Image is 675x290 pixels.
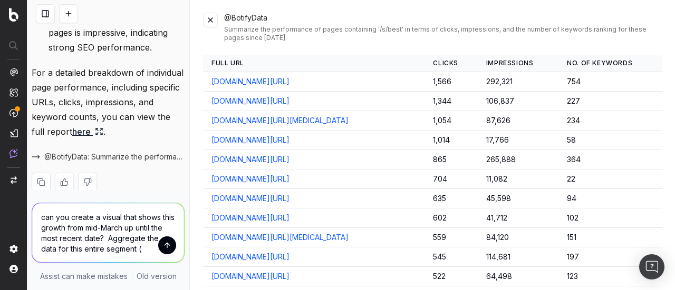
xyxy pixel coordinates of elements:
span: No. of Keywords [567,59,632,67]
td: 84,120 [478,228,558,247]
td: 45,598 [478,189,558,208]
td: 754 [558,72,662,92]
td: 265,888 [478,150,558,169]
img: Setting [9,245,18,253]
td: 41,712 [478,208,558,228]
img: Analytics [9,68,18,76]
td: 1,344 [425,92,477,111]
span: @BotifyData: Summarize the performance of pages containing '/s/best' in terms of clicks, impressi... [44,152,185,162]
td: 151 [558,228,662,247]
td: 865 [425,150,477,169]
td: 17,766 [478,131,558,150]
a: [DOMAIN_NAME][URL] [211,76,290,87]
td: 234 [558,111,662,131]
td: 123 [558,267,662,286]
p: For a detailed breakdown of individual page performance, including specific URLs, clicks, impress... [32,65,185,139]
td: 102 [558,208,662,228]
td: 58 [558,131,662,150]
p: Assist can make mistakes [40,271,128,282]
td: 704 [425,169,477,189]
a: Old version [137,271,177,282]
a: [DOMAIN_NAME][URL] [211,174,290,184]
td: 559 [425,228,477,247]
td: 94 [558,189,662,208]
td: 635 [425,189,477,208]
td: 114,681 [478,247,558,267]
td: 227 [558,92,662,111]
a: [DOMAIN_NAME][URL] [211,193,290,204]
span: Clicks [433,59,458,67]
button: @BotifyData: Summarize the performance of pages containing '/s/best' in terms of clicks, impressi... [32,152,185,162]
td: 545 [425,247,477,267]
span: Impressions [486,59,534,67]
td: 1,566 [425,72,477,92]
td: 64,498 [478,267,558,286]
td: 1,014 [425,131,477,150]
td: 11,082 [478,169,558,189]
div: Summarize the performance of pages containing '/s/best' in terms of clicks, impressions, and the ... [224,25,662,42]
td: 364 [558,150,662,169]
textarea: can you create a visual that shows this growth from mid-March up until the most recent date? Aggr... [32,203,184,262]
img: Switch project [11,176,17,184]
img: Intelligence [9,88,18,97]
td: 197 [558,247,662,267]
img: My account [9,265,18,273]
img: Activation [9,108,18,117]
a: [DOMAIN_NAME][URL][MEDICAL_DATA] [211,115,349,126]
img: Assist [9,149,18,158]
a: [DOMAIN_NAME][URL] [211,154,290,165]
a: [DOMAIN_NAME][URL] [211,271,290,282]
img: Botify logo [9,8,18,22]
td: 1,054 [425,111,477,131]
a: here [72,124,103,139]
td: 106,837 [478,92,558,111]
a: [DOMAIN_NAME][URL][MEDICAL_DATA] [211,232,349,243]
a: [DOMAIN_NAME][URL] [211,96,290,106]
a: [DOMAIN_NAME][URL] [211,135,290,145]
td: 87,626 [478,111,558,131]
td: 522 [425,267,477,286]
td: 292,321 [478,72,558,92]
a: [DOMAIN_NAME][URL] [211,252,290,262]
td: 602 [425,208,477,228]
div: Open Intercom Messenger [639,254,664,279]
span: Full URL [211,59,244,67]
td: 22 [558,169,662,189]
a: [DOMAIN_NAME][URL] [211,213,290,223]
img: Studio [9,129,18,137]
div: @BotifyData [224,13,662,42]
